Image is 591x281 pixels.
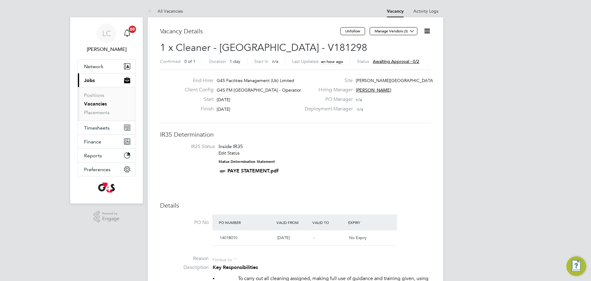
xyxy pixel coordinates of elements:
[217,87,305,93] span: G4S FM [GEOGRAPHIC_DATA] - Operational
[84,110,110,115] a: Placements
[160,42,367,54] span: 1 x Cleaner - [GEOGRAPHIC_DATA] - V181298
[413,8,438,14] a: Activity Logs
[301,77,353,84] label: Site
[78,135,135,148] button: Finance
[321,59,343,64] span: an hour ago
[84,77,95,83] span: Jobs
[84,101,107,107] a: Vacancies
[102,29,111,37] span: LC
[373,59,419,64] span: Awaiting approval - 0/2
[160,130,431,138] h3: IR35 Determination
[184,59,195,64] span: 0 of 1
[102,216,119,221] span: Engage
[356,87,391,93] span: [PERSON_NAME]
[78,183,135,192] a: Go to home page
[84,64,103,69] span: Network
[84,92,104,98] a: Positions
[70,17,143,204] nav: Main navigation
[160,264,209,271] label: Description
[121,23,133,43] a: 20
[166,143,215,150] label: IR35 Status
[78,87,135,121] div: Jobs
[217,217,275,228] div: PO Number
[349,235,367,240] span: No Expiry
[78,60,135,73] button: Network
[160,219,209,226] label: PO No
[148,8,183,14] a: All Vacancies
[180,87,214,93] label: Client Config
[301,96,353,103] label: PO Manager
[356,78,434,83] span: [PERSON_NAME][GEOGRAPHIC_DATA]
[566,256,586,276] button: Engage Resource Center
[227,168,279,174] a: PAYE STATEMENT.pdf
[217,78,294,83] span: G4S Facilities Management (Uk) Limited
[275,217,311,228] div: Valid From
[98,183,115,192] img: g4s-logo-retina.png
[370,27,417,35] button: Manage Vendors (3)
[84,139,101,145] span: Finance
[254,59,268,64] label: Start In
[78,149,135,162] button: Reports
[160,255,209,262] label: Reason
[292,59,319,64] label: Last Updated
[220,235,237,240] span: 1401B010
[217,97,230,102] span: [DATE]
[311,217,347,228] div: Valid To
[160,59,181,64] label: Confirmed
[230,59,240,64] span: 1 day
[356,97,362,102] span: n/a
[78,163,135,176] button: Preferences
[301,106,353,112] label: Deployment Manager
[357,59,369,64] label: Status
[219,143,243,149] span: Inside IR35
[340,27,365,35] button: Unfollow
[180,77,214,84] label: End Hirer
[217,106,230,112] span: [DATE]
[102,211,119,216] span: Powered by
[84,167,111,172] span: Preferences
[160,201,431,209] h3: Details
[301,87,353,93] label: Hiring Manager
[347,217,383,228] div: Expiry
[78,121,135,134] button: Timesheets
[78,73,135,87] button: Jobs
[213,264,258,270] strong: Key Responsibilities
[78,46,135,53] span: Lilingxi Chen
[180,106,214,112] label: Finish
[272,59,278,64] span: n/a
[212,255,237,262] div: For due to ""
[180,96,214,103] label: Start
[129,26,136,33] span: 20
[387,9,404,14] a: Vacancy
[219,159,275,164] strong: Status Determination Statement
[84,125,110,131] span: Timesheets
[357,106,363,112] span: n/a
[160,27,340,35] h3: Vacancy Details
[209,59,226,64] label: Duration
[94,211,120,223] a: Powered byEngage
[219,150,239,156] a: Edit Status
[313,235,315,240] span: -
[277,235,290,240] span: [DATE]
[78,23,135,53] a: LC[PERSON_NAME]
[84,153,102,159] span: Reports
